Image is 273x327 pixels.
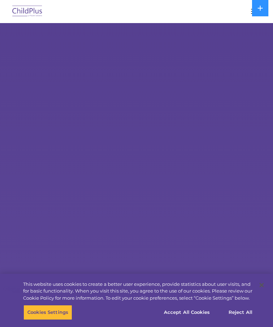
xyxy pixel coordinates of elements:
[11,3,44,20] img: ChildPlus by Procare Solutions
[23,281,254,302] div: This website uses cookies to create a better user experience, provide statistics about user visit...
[160,305,214,320] button: Accept All Cookies
[254,277,269,293] button: Close
[218,305,263,320] button: Reject All
[23,305,72,320] button: Cookies Settings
